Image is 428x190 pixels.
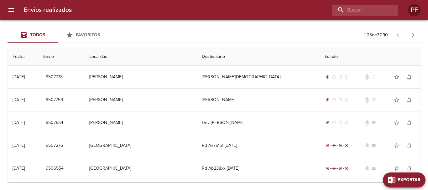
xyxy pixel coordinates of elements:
[24,5,72,15] h6: Envios realizados
[4,3,19,18] button: menu
[338,167,342,170] span: radio_button_checked
[394,120,400,126] span: star_border
[320,48,420,66] th: Estado
[8,48,38,66] th: Fecha
[13,120,25,125] div: [DATE]
[345,144,348,147] span: radio_button_checked
[390,94,403,106] button: Agregar a favoritos
[403,94,415,106] button: Activar notificaciones
[197,157,320,180] td: Rd Ab238xx [DATE]
[406,120,412,126] span: notifications_none
[43,163,66,174] button: 9506554
[394,74,400,80] span: star_border
[326,75,330,79] span: radio_button_checked
[370,165,376,172] span: No tiene pedido asociado
[46,119,63,127] span: 9507554
[394,165,400,172] span: star_border
[13,166,25,171] div: [DATE]
[364,32,388,38] p: 1 - 25 de 7.090
[325,120,350,126] div: Generado
[364,97,370,103] span: No tiene documentos adjuntos
[390,139,403,152] button: Agregar a favoritos
[370,97,376,103] span: No tiene pedido asociado
[332,121,336,125] span: radio_button_unchecked
[84,111,197,134] td: [PERSON_NAME]
[383,172,425,187] button: Exportar Excel
[325,97,350,103] div: Generado
[390,32,405,38] span: Pagina anterior
[197,89,320,111] td: [PERSON_NAME]
[408,4,420,16] div: Abrir información de usuario
[394,142,400,149] span: star_border
[197,111,320,134] td: Dev [PERSON_NAME]
[325,142,350,149] div: Entregado
[43,140,65,151] button: 9507276
[84,89,197,111] td: [PERSON_NAME]
[394,97,400,103] span: star_border
[408,4,420,16] div: PF
[84,157,197,180] td: [GEOGRAPHIC_DATA]
[398,176,420,184] span: Exportar
[46,73,63,81] span: 9507778
[197,66,320,88] td: [PERSON_NAME][DEMOGRAPHIC_DATA]
[13,143,25,148] div: [DATE]
[76,32,100,38] span: Favoritos
[338,75,342,79] span: radio_button_unchecked
[38,48,84,66] th: Envio
[403,116,415,129] button: Activar notificaciones
[43,117,66,129] button: 9507554
[8,28,108,43] div: Tabs Envios
[338,144,342,147] span: radio_button_checked
[370,120,376,126] span: No tiene pedido asociado
[13,97,25,102] div: [DATE]
[46,165,64,172] span: 9506554
[326,144,330,147] span: radio_button_checked
[332,144,336,147] span: radio_button_checked
[370,142,376,149] span: No tiene pedido asociado
[406,142,412,149] span: notifications_none
[332,167,336,170] span: radio_button_checked
[405,28,420,43] span: Pagina siguiente
[364,142,370,149] span: No tiene documentos adjuntos
[370,74,376,80] span: No tiene pedido asociado
[84,134,197,157] td: [GEOGRAPHIC_DATA]
[390,116,403,129] button: Agregar a favoritos
[406,97,412,103] span: notifications_none
[406,165,412,172] span: notifications_none
[30,32,45,38] span: Todos
[345,121,348,125] span: radio_button_unchecked
[326,98,330,102] span: radio_button_checked
[46,96,63,104] span: 9507759
[43,71,65,83] button: 9507778
[332,75,336,79] span: radio_button_unchecked
[197,134,320,157] td: Rd Aa751pf [DATE]
[84,66,197,88] td: [PERSON_NAME]
[197,48,320,66] th: Destinatario
[325,165,350,172] div: Entregado
[13,74,25,80] div: [DATE]
[325,74,350,80] div: Generado
[46,142,63,150] span: 9507276
[403,71,415,83] button: Activar notificaciones
[364,74,370,80] span: No tiene documentos adjuntos
[84,48,197,66] th: Localidad
[390,162,403,175] button: Agregar a favoritos
[403,162,415,175] button: Activar notificaciones
[345,75,348,79] span: radio_button_unchecked
[43,94,65,106] button: 9507759
[326,121,330,125] span: radio_button_checked
[332,98,336,102] span: radio_button_unchecked
[345,98,348,102] span: radio_button_unchecked
[390,71,403,83] button: Agregar a favoritos
[326,167,330,170] span: radio_button_checked
[338,98,342,102] span: radio_button_unchecked
[364,120,370,126] span: No tiene documentos adjuntos
[364,165,370,172] span: No tiene documentos adjuntos
[332,5,387,16] input: buscar
[406,74,412,80] span: notifications_none
[345,167,348,170] span: radio_button_checked
[338,121,342,125] span: radio_button_unchecked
